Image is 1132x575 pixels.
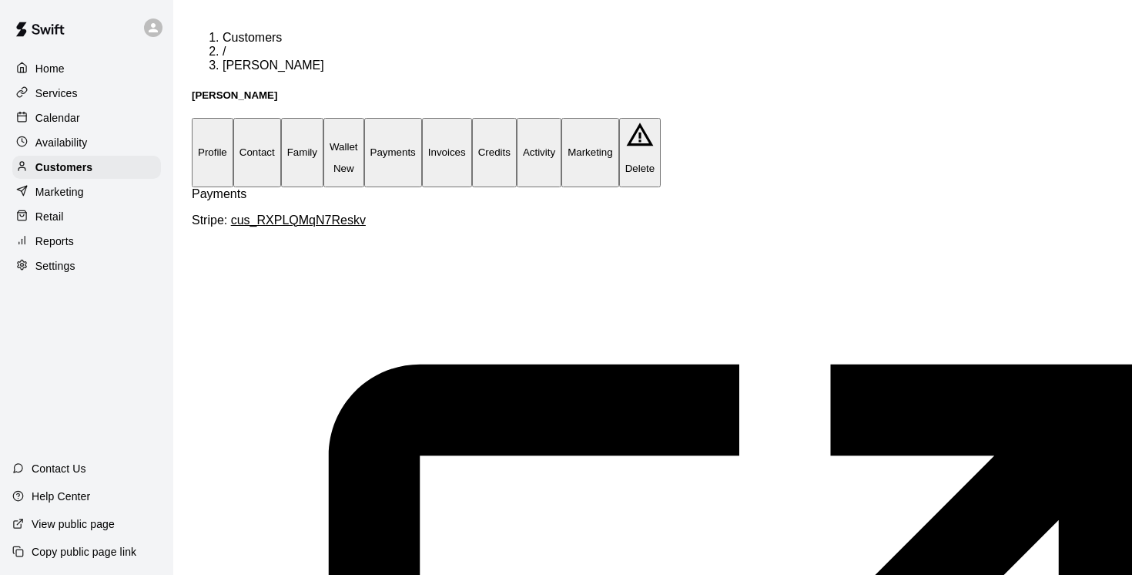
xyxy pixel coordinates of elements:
button: Profile [192,118,233,187]
p: Home [35,61,65,76]
button: Family [281,118,323,187]
button: Marketing [561,118,619,187]
a: Services [12,82,161,105]
a: Marketing [12,180,161,203]
p: Calendar [35,110,80,126]
p: View public page [32,516,115,532]
a: Calendar [12,106,161,129]
a: Availability [12,131,161,154]
p: Customers [35,160,92,175]
p: Delete [625,163,655,174]
p: Marketing [35,184,84,200]
button: Payments [364,118,422,187]
p: Settings [35,258,75,274]
p: Retail [35,209,64,224]
button: Invoices [422,118,472,187]
button: Credits [472,118,517,187]
a: Customers [223,31,282,44]
p: Availability [35,135,88,150]
p: Contact Us [32,461,86,476]
p: Services [35,86,78,101]
p: Reports [35,234,74,249]
span: Payments [192,187,246,200]
a: Settings [12,254,161,277]
p: Copy public page link [32,544,136,560]
p: Wallet [330,141,358,153]
a: Customers [12,156,161,179]
a: Home [12,57,161,80]
button: Activity [517,118,561,187]
span: New [333,163,354,174]
button: Contact [233,118,281,187]
span: [PERSON_NAME] [223,59,324,72]
p: Help Center [32,489,90,504]
a: Reports [12,230,161,253]
a: Retail [12,205,161,228]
